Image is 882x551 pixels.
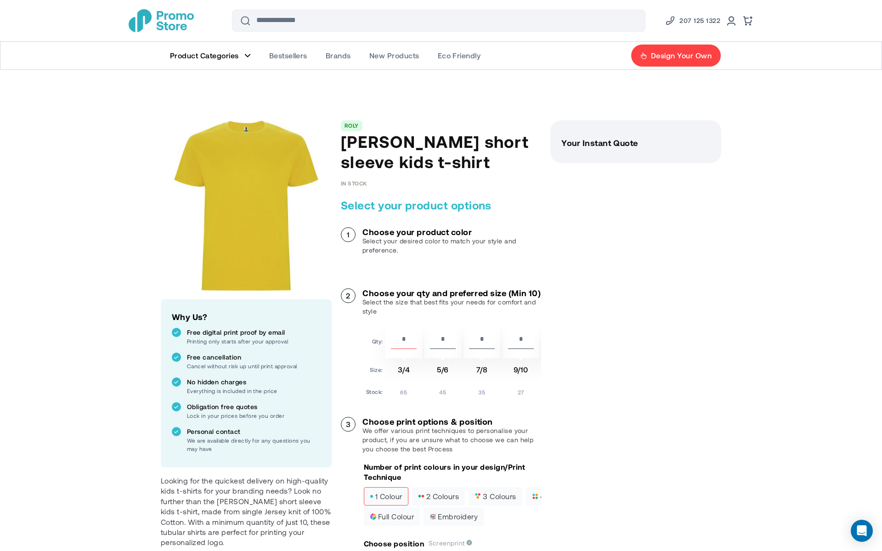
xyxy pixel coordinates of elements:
a: Phone [665,15,720,26]
td: Size: [366,360,383,382]
img: main product photo [161,120,332,291]
td: 3/4 [385,360,422,382]
span: Eco Friendly [438,51,481,60]
div: Availability [341,180,367,186]
p: No hidden charges [187,377,321,387]
p: Personal contact [187,427,321,436]
td: 9/10 [503,360,539,382]
p: We are available directly for any questions you may have [187,436,321,453]
span: Bestsellers [269,51,307,60]
td: 45 [424,385,461,396]
div: Open Intercom Messenger [851,520,873,542]
td: 27 [503,385,539,396]
p: Printing only starts after your approval [187,337,321,345]
p: Free cancellation [187,353,321,362]
td: 5/6 [424,360,461,382]
td: Qty: [366,326,383,358]
span: 207 125 1322 [679,15,720,26]
a: store logo [129,9,194,32]
h3: Your Instant Quote [561,138,710,147]
span: 3 colours [475,493,516,500]
a: Product Categories [161,42,260,69]
p: Lock in your prices before you order [187,411,321,420]
p: Free digital print proof by email [187,328,321,337]
p: Everything is included in the price [187,387,321,395]
img: Promotional Merchandise [129,9,194,32]
span: 4 colours [532,493,573,500]
h1: [PERSON_NAME] short sleeve kids t-shirt [341,131,541,172]
a: New Products [360,42,429,69]
h3: Choose your product color [362,227,541,236]
td: 65 [385,385,422,396]
h2: Select your product options [341,198,541,213]
a: Eco Friendly [429,42,490,69]
p: Choose position [364,539,424,549]
td: 35 [464,385,500,396]
p: We offer various print techniques to personalise your product, if you are unsure what to choose w... [362,426,541,454]
h3: Choose print options & position [362,417,541,426]
h3: Choose your qty and preferred size (Min 10) [362,288,541,298]
p: Select the size that best fits your needs for comfort and style [362,298,541,316]
p: Number of print colours in your design/Print Technique [364,462,541,483]
p: Obligation free quotes [187,402,321,411]
span: In stock [341,180,367,186]
span: Product Categories [170,51,239,60]
span: full colour [370,513,414,520]
a: Design Your Own [631,44,721,67]
a: ROLY [345,122,359,129]
a: Brands [317,42,360,69]
span: 2 colours [418,493,459,500]
span: Brands [326,51,351,60]
span: 1 colour [370,493,402,500]
h2: Why Us? [172,310,321,323]
a: Bestsellers [260,42,317,69]
p: Cancel without risk up until print approval [187,362,321,370]
p: Select your desired color to match your style and preference. [362,236,541,255]
span: Embroidery [430,513,478,520]
span: New Products [369,51,419,60]
td: Stock: [366,385,383,396]
button: Search [234,10,256,32]
span: Screenprint [429,539,472,547]
span: Design Your Own [651,51,712,60]
div: Looking for the quickest delivery on high-quality kids t-shirts for your branding needs? Look no ... [161,476,332,548]
td: 7/8 [464,360,500,382]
